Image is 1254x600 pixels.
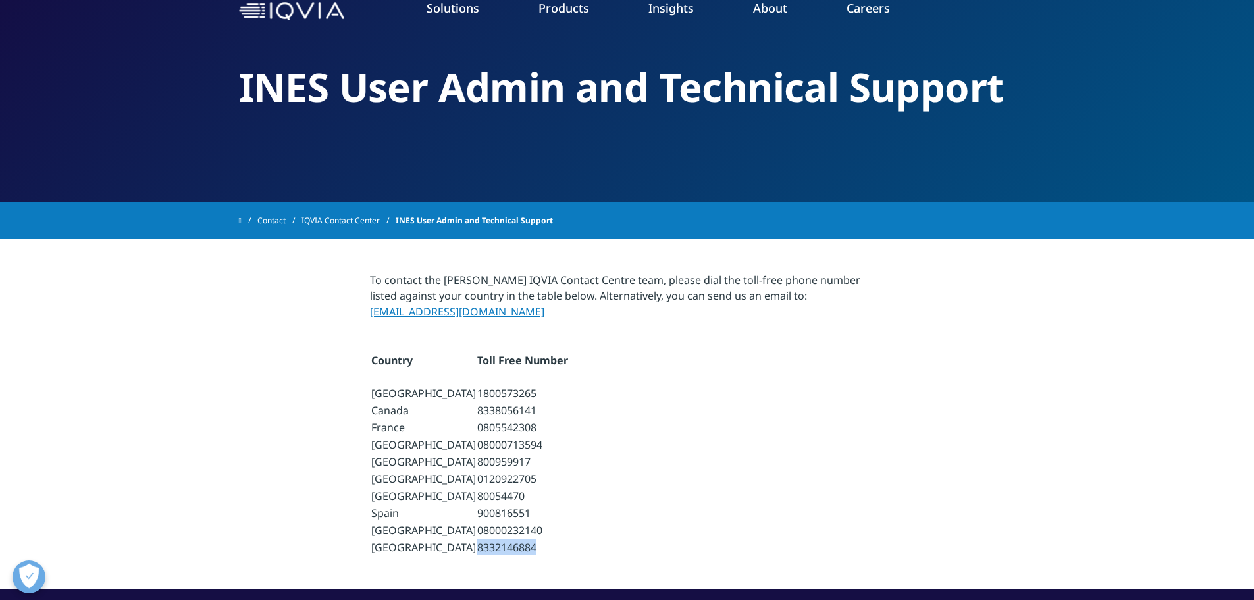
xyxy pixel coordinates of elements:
td: 8338056141 [477,402,568,418]
td: 8332146884 [477,539,568,555]
td: [GEOGRAPHIC_DATA] [371,522,476,538]
td: [GEOGRAPHIC_DATA] [371,471,476,487]
td: 08000713594 [477,437,568,452]
td: Spain [371,505,476,521]
a: Contact [257,209,301,232]
td: [GEOGRAPHIC_DATA] [371,437,476,452]
td: 80054470 [477,488,568,504]
td: [GEOGRAPHIC_DATA] [371,488,476,504]
td: [GEOGRAPHIC_DATA] [371,539,476,555]
th: Toll Free Number [477,352,568,384]
p: To contact the [PERSON_NAME] IQVIA Contact Centre team, please dial the toll-free phone number li... [370,272,884,327]
td: 0120922705 [477,471,568,487]
th: Country [371,352,476,384]
img: IQVIA Healthcare Information Technology and Pharma Clinical Research Company [239,2,344,21]
button: Open Preferences [13,560,45,593]
td: 800959917 [477,454,568,470]
td: [GEOGRAPHIC_DATA] [371,385,476,401]
a: [EMAIL_ADDRESS][DOMAIN_NAME] [370,304,544,319]
td: Canada [371,402,476,418]
td: 1800573265 [477,385,568,401]
td: 900816551 [477,505,568,521]
td: 0805542308 [477,420,568,435]
span: INES User Admin and Technical Support [396,209,553,232]
td: France [371,420,476,435]
td: [GEOGRAPHIC_DATA] [371,454,476,470]
h2: INES User Admin and Technical Support [239,63,1016,112]
a: IQVIA Contact Center [301,209,396,232]
td: 08000232140 [477,522,568,538]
